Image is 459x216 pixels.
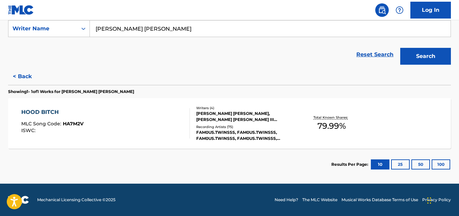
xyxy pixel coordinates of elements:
[8,68,49,85] button: < Back
[8,89,134,95] p: Showing 1 - 1 of 1 Works for [PERSON_NAME] [PERSON_NAME]
[411,159,430,169] button: 50
[410,2,451,19] a: Log In
[21,108,83,116] div: HOOD BITCH
[393,3,406,17] div: Help
[302,197,337,203] a: The MLC Website
[196,111,295,123] div: [PERSON_NAME] [PERSON_NAME], [PERSON_NAME] [PERSON_NAME] III [PERSON_NAME], [PERSON_NAME]
[313,115,350,120] p: Total Known Shares:
[400,48,451,65] button: Search
[8,20,451,68] form: Search Form
[196,105,295,111] div: Writers ( 4 )
[432,159,450,169] button: 100
[427,190,431,211] div: Drag
[63,121,83,127] span: HA7M2V
[331,161,370,167] p: Results Per Page:
[341,197,418,203] a: Musical Works Database Terms of Use
[8,196,29,204] img: logo
[12,25,73,33] div: Writer Name
[317,120,346,132] span: 79.99 %
[425,184,459,216] iframe: Chat Widget
[396,6,404,14] img: help
[196,124,295,129] div: Recording Artists ( 75 )
[8,98,451,149] a: HOOD BITCHMLC Song Code:HA7M2VISWC:Writers (4)[PERSON_NAME] [PERSON_NAME], [PERSON_NAME] [PERSON_...
[37,197,116,203] span: Mechanical Licensing Collective © 2025
[21,121,63,127] span: MLC Song Code :
[375,3,389,17] a: Public Search
[391,159,410,169] button: 25
[378,6,386,14] img: search
[371,159,389,169] button: 10
[196,129,295,142] div: FAM0US.TWINSSS, FAM0US.TWINSSS, FAM0US.TWINSSS, FAM0US.TWINSSS, FAM0US.TWINSSS
[21,127,37,133] span: ISWC :
[8,5,34,15] img: MLC Logo
[353,47,397,62] a: Reset Search
[422,197,451,203] a: Privacy Policy
[275,197,298,203] a: Need Help?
